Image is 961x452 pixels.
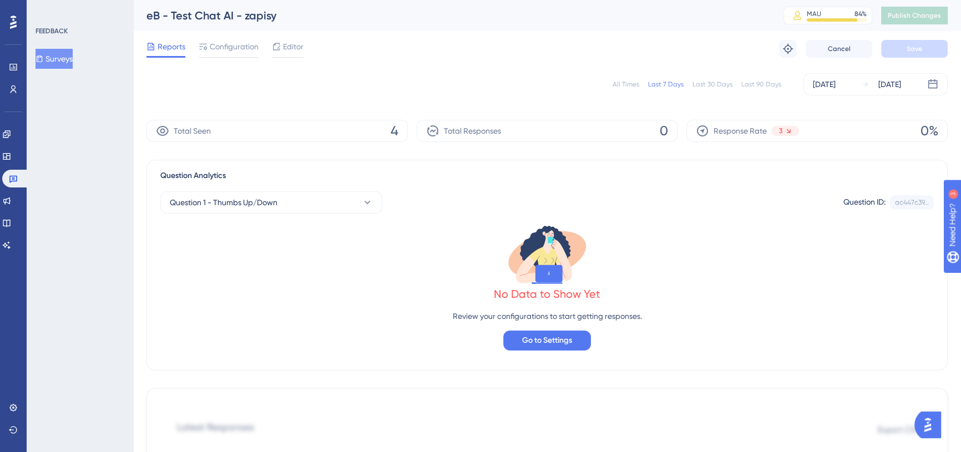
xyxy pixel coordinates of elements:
div: Last 7 Days [648,80,684,89]
div: All Times [613,80,639,89]
div: [DATE] [813,78,836,91]
div: Last 30 Days [692,80,732,89]
div: ac447c39... [895,198,929,207]
button: Save [881,40,948,58]
p: Review your configurations to start getting responses. [453,309,642,323]
span: Response Rate [714,124,767,138]
div: Question ID: [843,195,886,210]
iframe: UserGuiding AI Assistant Launcher [914,408,948,441]
span: Question 1 - Thumbs Up/Down [170,196,277,209]
div: FEEDBACK [36,27,68,35]
div: [DATE] [878,78,901,91]
div: No Data to Show Yet [494,286,600,302]
button: Cancel [806,40,872,58]
span: Question Analytics [160,169,226,182]
span: Total Seen [174,124,211,138]
span: Save [907,44,922,53]
span: Configuration [210,40,259,53]
span: 0% [920,122,938,140]
span: Need Help? [26,3,69,16]
span: Reports [158,40,185,53]
span: Editor [283,40,304,53]
button: Go to Settings [503,331,591,351]
span: 3 [779,126,782,135]
div: eB - Test Chat AI - zapisy [146,8,756,23]
button: Question 1 - Thumbs Up/Down [160,191,382,214]
button: Publish Changes [881,7,948,24]
div: Last 90 Days [741,80,781,89]
span: Publish Changes [888,11,941,20]
span: Cancel [828,44,851,53]
div: MAU [807,9,821,18]
button: Surveys [36,49,73,69]
span: 0 [660,122,668,140]
span: 4 [391,122,398,140]
span: Go to Settings [522,334,572,347]
div: 3 [77,6,80,14]
div: 84 % [854,9,867,18]
span: Total Responses [444,124,501,138]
